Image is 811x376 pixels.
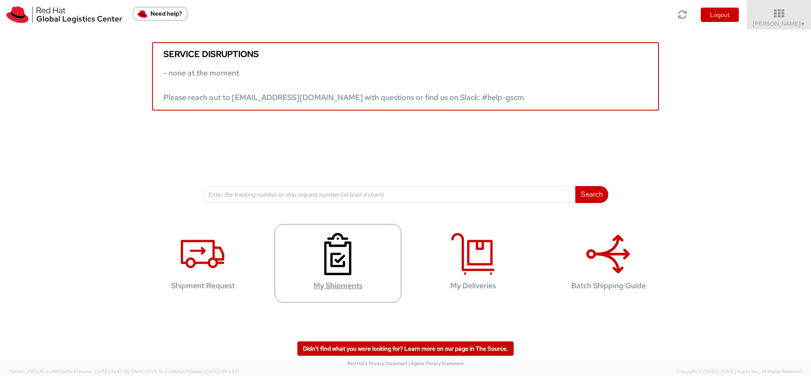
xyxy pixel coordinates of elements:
[410,224,536,303] a: My Deliveries
[348,360,407,366] a: Red Hat's Privacy Statement
[203,186,576,203] input: Enter the tracking number or ship request number (at least 4 chars)
[408,360,464,366] a: | Agistix Privacy Statement
[152,42,659,111] a: Service disruptions - none at the moment Please reach out to [EMAIL_ADDRESS][DOMAIN_NAME] with qu...
[575,186,608,203] button: Search
[275,224,401,303] a: My Shipments
[133,7,188,21] button: Need help?
[701,8,739,22] button: Logout
[297,341,514,356] a: Didn't find what you were looking for? Learn more on our page in The Source.
[419,281,528,290] h4: My Deliveries
[78,368,130,374] span: master, [DATE] 10:47:06
[800,21,806,27] span: ▼
[163,68,524,102] span: - none at the moment Please reach out to [EMAIL_ADDRESS][DOMAIN_NAME] with questions or find us o...
[10,368,130,374] span: Server: 2025.19.0-d447cefac8f
[753,20,806,27] span: [PERSON_NAME]
[188,368,239,374] span: master, [DATE] 09:34:17
[677,368,801,375] span: Copyright © [DATE]-[DATE] Agistix Inc., All Rights Reserved
[139,224,266,303] a: Shipment Request
[554,281,663,290] h4: Batch Shipping Guide
[6,6,122,23] img: rh-logistics-00dfa346123c4ec078e1.svg
[163,49,648,59] h5: Service disruptions
[131,368,239,374] span: Client: 2025.18.0-5db8ab7
[283,281,392,290] h4: My Shipments
[545,224,672,303] a: Batch Shipping Guide
[148,281,257,290] h4: Shipment Request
